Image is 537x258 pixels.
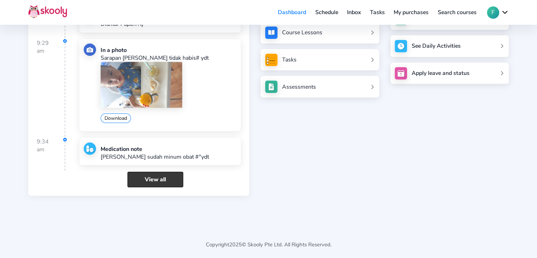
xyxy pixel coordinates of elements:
a: View all [127,172,183,187]
a: Tasks [265,54,375,66]
div: 9:29 [37,39,65,137]
img: tasksForMpWeb.png [265,54,278,66]
div: Tasks [282,56,297,64]
img: photo.jpg [84,43,96,56]
a: Course Lessons [265,27,375,39]
a: Schedule [311,7,343,18]
div: See Daily Activities [412,42,461,50]
img: courses.jpg [265,27,278,39]
div: am [37,146,65,153]
a: See Daily Activities [390,35,509,57]
div: Medication note [101,145,209,153]
img: Skooly [28,5,67,18]
div: 9:34 [37,138,65,171]
img: activity.jpg [395,40,407,52]
a: Search courses [433,7,481,18]
img: medicine.jpg [84,142,96,155]
img: 202104011006135110480677012997050329048862732472202508250229246464074883176836.jpg [101,62,182,108]
a: Assessments [265,81,375,93]
div: am [37,47,65,55]
span: 2025 [229,241,242,248]
button: Fchevron down outline [487,6,509,19]
div: In a photo [101,46,236,54]
div: Course Lessons [282,29,322,36]
a: My purchases [389,7,433,18]
a: Tasks [365,7,389,18]
img: assessments.jpg [265,81,278,93]
a: Dashboard [273,7,311,18]
div: Apply leave and status [412,69,470,77]
p: [PERSON_NAME] sudah minum obat #"ydt [101,153,209,161]
p: Sarapan [PERSON_NAME] tidak habis# ydt [101,54,236,62]
a: Apply leave and status [390,63,509,84]
img: apply_leave.jpg [395,67,407,80]
a: Inbox [342,7,365,18]
button: Download [101,113,131,123]
div: Assessments [282,83,316,91]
